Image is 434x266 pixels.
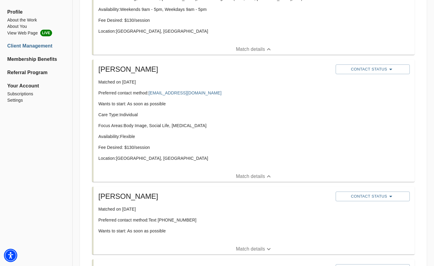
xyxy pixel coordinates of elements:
[7,82,65,90] span: Your Account
[7,30,65,36] li: View Web Page
[7,17,65,23] a: About the Work
[98,64,331,74] h5: [PERSON_NAME]
[98,17,331,23] p: Fee Desired: $ 130 /session
[98,28,331,34] p: Location: [GEOGRAPHIC_DATA], [GEOGRAPHIC_DATA]
[98,155,331,161] p: Location: [GEOGRAPHIC_DATA], [GEOGRAPHIC_DATA]
[98,133,331,140] p: Availability: Flexible
[98,112,331,118] p: Care Type: Individual
[98,192,331,201] h5: [PERSON_NAME]
[7,23,65,30] a: About You
[94,44,415,55] button: Match details
[94,244,415,255] button: Match details
[98,217,331,223] p: Preferred contact method: Text [PHONE_NUMBER]
[98,144,331,150] p: Fee Desired: $ 130 /session
[7,42,65,50] a: Client Management
[7,91,65,97] a: Subscriptions
[336,192,410,201] button: Contact Status
[236,245,265,253] p: Match details
[236,46,265,53] p: Match details
[98,79,331,85] p: Matched on [DATE]
[4,249,17,262] div: Accessibility Menu
[98,228,331,234] p: Wants to start: As soon as possible
[7,69,65,76] a: Referral Program
[98,123,331,129] p: Focus Areas: Body Image, Social Life, [MEDICAL_DATA]
[336,64,410,74] button: Contact Status
[236,173,265,180] p: Match details
[7,30,65,36] a: View Web PageLIVE
[98,206,331,212] p: Matched on [DATE]
[7,8,65,16] span: Profile
[98,101,331,107] p: Wants to start: As soon as possible
[7,97,65,103] a: Settings
[94,171,415,182] button: Match details
[98,6,331,12] p: Availability: Weekends 9am - 5pm, Weekdays 9am - 5pm
[339,193,407,200] span: Contact Status
[339,66,407,73] span: Contact Status
[149,90,222,95] a: [EMAIL_ADDRESS][DOMAIN_NAME]
[40,30,52,36] span: LIVE
[98,90,331,96] p: Preferred contact method:
[7,56,65,63] a: Membership Benefits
